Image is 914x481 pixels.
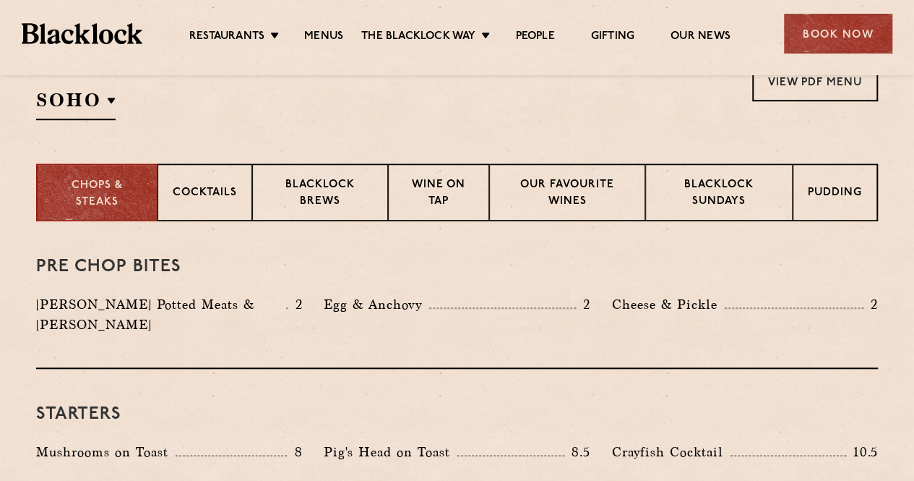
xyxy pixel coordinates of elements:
p: 8 [287,443,302,461]
a: Restaurants [189,30,264,46]
p: Mushrooms on Toast [36,442,176,462]
h3: Starters [36,405,878,424]
a: Gifting [591,30,634,46]
h2: SOHO [36,88,116,120]
p: 10.5 [846,443,878,461]
p: Wine on Tap [403,177,474,211]
h3: Pre Chop Bites [36,257,878,276]
p: 2 [288,295,302,314]
p: 8.5 [564,443,590,461]
p: Chops & Steaks [52,178,142,210]
a: Menus [304,30,343,46]
p: Egg & Anchovy [324,294,429,315]
p: Cocktails [173,185,237,203]
p: Blacklock Brews [267,177,373,211]
div: Book Now [784,14,892,54]
p: Crayfish Cocktail [612,442,730,462]
p: Our favourite wines [504,177,629,211]
p: 2 [863,295,878,314]
a: View PDF Menu [752,61,878,101]
a: People [515,30,554,46]
p: Pudding [808,185,862,203]
p: Blacklock Sundays [660,177,777,211]
p: Pig's Head on Toast [324,442,457,462]
a: Our News [671,30,730,46]
p: [PERSON_NAME] Potted Meats & [PERSON_NAME] [36,294,286,335]
p: 2 [576,295,590,314]
p: Cheese & Pickle [612,294,725,315]
a: The Blacklock Way [361,30,475,46]
img: BL_Textured_Logo-footer-cropped.svg [22,23,142,43]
